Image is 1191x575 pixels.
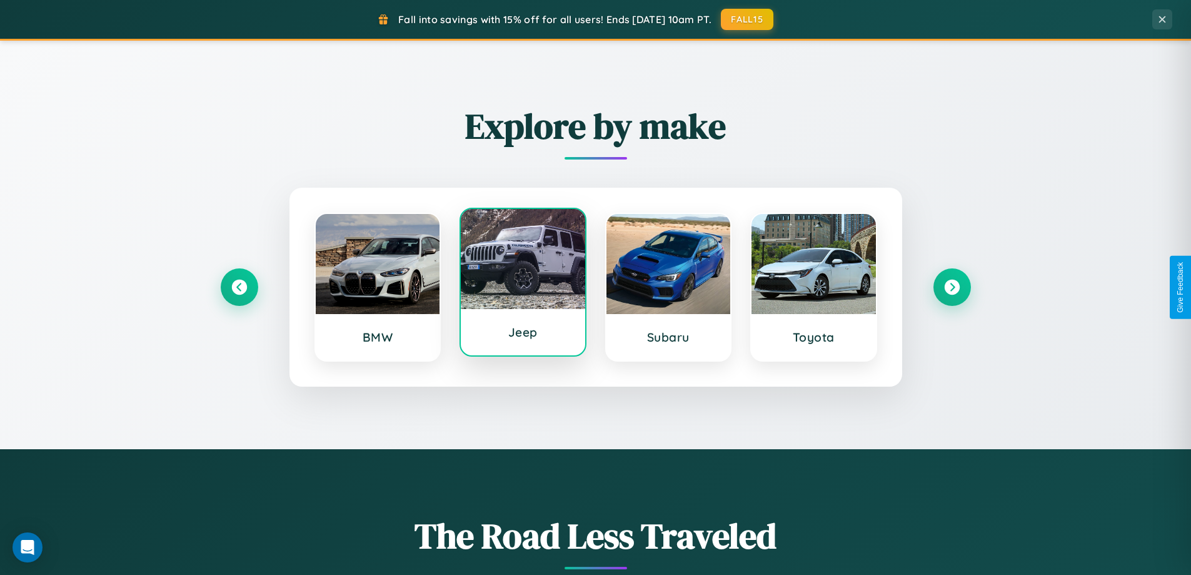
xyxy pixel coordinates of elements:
button: FALL15 [721,9,773,30]
h2: Explore by make [221,102,971,150]
div: Open Intercom Messenger [13,532,43,562]
h1: The Road Less Traveled [221,512,971,560]
h3: Toyota [764,330,863,345]
div: Give Feedback [1176,262,1185,313]
h3: Jeep [473,325,573,340]
span: Fall into savings with 15% off for all users! Ends [DATE] 10am PT. [398,13,711,26]
h3: Subaru [619,330,718,345]
h3: BMW [328,330,428,345]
